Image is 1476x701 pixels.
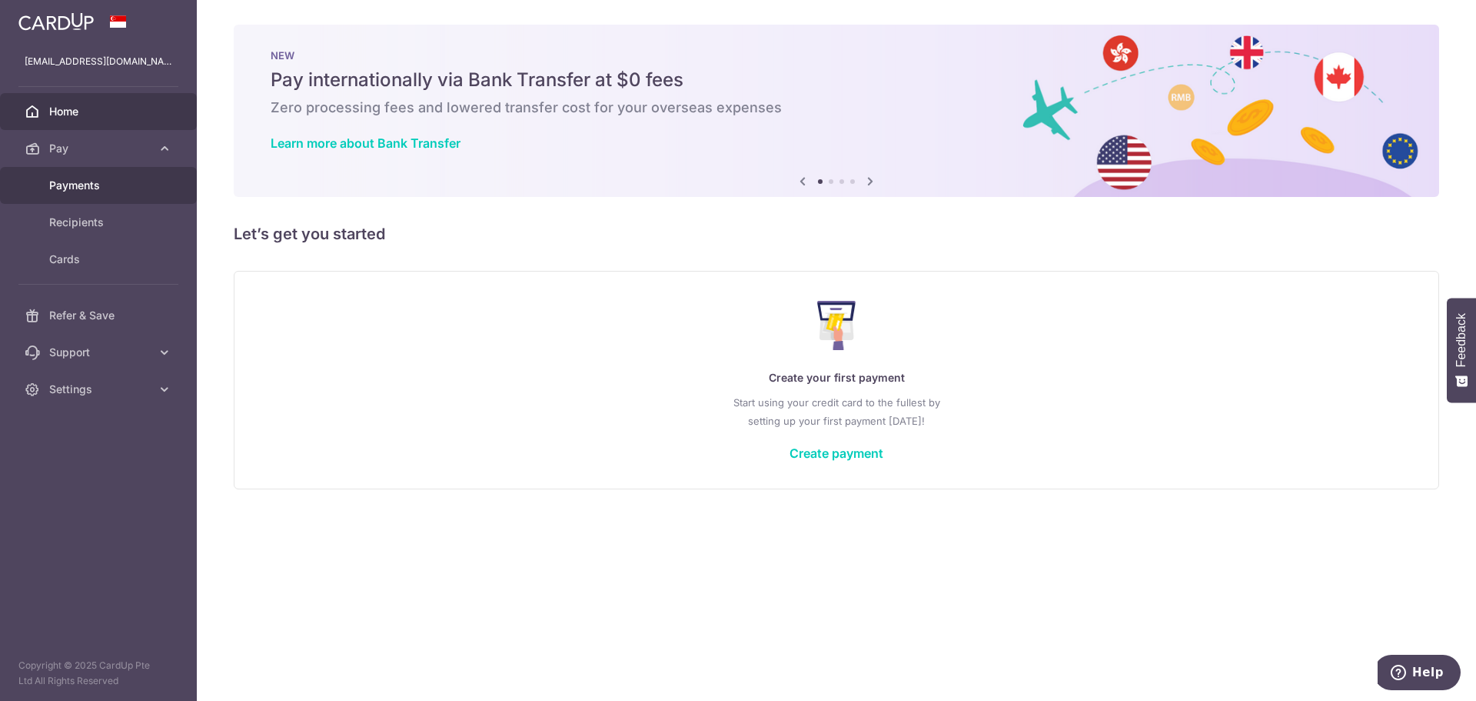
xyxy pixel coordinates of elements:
[25,54,172,69] p: [EMAIL_ADDRESS][DOMAIN_NAME]
[1447,298,1476,402] button: Feedback - Show survey
[49,345,151,360] span: Support
[49,252,151,267] span: Cards
[271,135,460,151] a: Learn more about Bank Transfer
[265,369,1408,387] p: Create your first payment
[817,301,856,350] img: Make Payment
[271,49,1402,62] p: NEW
[49,104,151,119] span: Home
[1454,313,1468,367] span: Feedback
[49,308,151,323] span: Refer & Save
[790,446,883,461] a: Create payment
[49,141,151,156] span: Pay
[234,25,1439,197] img: Bank transfer banner
[18,12,94,31] img: CardUp
[265,393,1408,430] p: Start using your credit card to the fullest by setting up your first payment [DATE]!
[271,68,1402,92] h5: Pay internationally via Bank Transfer at $0 fees
[49,178,151,193] span: Payments
[49,215,151,230] span: Recipients
[271,98,1402,117] h6: Zero processing fees and lowered transfer cost for your overseas expenses
[49,382,151,397] span: Settings
[1378,655,1461,693] iframe: Opens a widget where you can find more information
[234,222,1439,246] h5: Let’s get you started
